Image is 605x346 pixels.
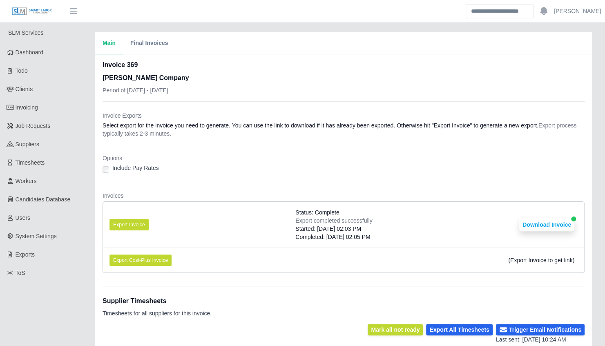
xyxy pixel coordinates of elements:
[426,324,492,335] button: Export All Timesheets
[16,67,28,74] span: Todo
[496,335,585,344] div: Last sent: [DATE] 10:24 AM
[16,159,45,166] span: Timesheets
[368,324,423,335] button: Mark all not ready
[95,32,123,54] button: Main
[295,208,339,217] span: Status: Complete
[554,7,601,16] a: [PERSON_NAME]
[496,324,585,335] button: Trigger Email Notifications
[103,154,585,162] dt: Options
[16,196,71,203] span: Candidates Database
[103,309,212,317] p: Timesheets for all suppliers for this invoice.
[16,270,25,276] span: ToS
[123,32,176,54] button: Final Invoices
[103,296,212,306] h1: Supplier Timesheets
[103,112,585,120] dt: Invoice Exports
[16,233,57,239] span: System Settings
[295,225,372,233] div: Started: [DATE] 02:03 PM
[16,104,38,111] span: Invoicing
[8,29,43,36] span: SLM Services
[103,73,189,83] h3: [PERSON_NAME] Company
[295,217,372,225] div: Export completed successfully
[508,257,574,263] span: (Export Invoice to get link)
[16,251,35,258] span: Exports
[16,86,33,92] span: Clients
[109,254,172,266] button: Export Cost-Plus Invoice
[16,178,37,184] span: Workers
[16,214,31,221] span: Users
[16,123,51,129] span: Job Requests
[519,221,574,228] a: Download Invoice
[103,121,585,138] dd: Select export for the invoice you need to generate. You can use the link to download if it has al...
[103,86,189,94] p: Period of [DATE] - [DATE]
[109,219,149,230] button: Export Invoice
[16,141,39,147] span: Suppliers
[519,218,574,231] button: Download Invoice
[112,164,159,172] label: Include Pay Rates
[16,49,44,56] span: Dashboard
[11,7,52,16] img: SLM Logo
[103,60,189,70] h2: Invoice 369
[103,192,585,200] dt: Invoices
[295,233,372,241] div: Completed: [DATE] 02:05 PM
[466,4,534,18] input: Search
